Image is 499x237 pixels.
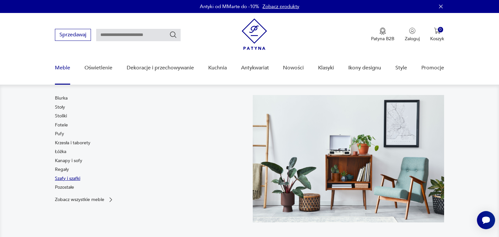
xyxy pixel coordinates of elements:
button: Zaloguj [405,28,420,42]
a: Łóżka [55,148,66,155]
div: 0 [438,27,443,32]
a: Dekoracje i przechowywanie [127,55,194,80]
button: Patyna B2B [371,28,394,42]
a: Oświetlenie [84,55,112,80]
a: Sprzedawaj [55,33,91,38]
a: Szafy i szafki [55,175,80,182]
a: Zobacz produkty [262,3,299,10]
a: Stoliki [55,113,67,119]
p: Antyki od MMarte do -10% [200,3,259,10]
a: Zobacz wszystkie meble [55,196,114,203]
a: Antykwariat [241,55,269,80]
a: Fotele [55,122,68,128]
a: Kanapy i sofy [55,158,82,164]
iframe: Smartsupp widget button [477,211,495,229]
a: Klasyki [318,55,334,80]
p: Zaloguj [405,36,420,42]
img: Patyna - sklep z meblami i dekoracjami vintage [242,18,267,50]
button: Szukaj [169,31,177,39]
a: Regały [55,166,69,173]
a: Pozostałe [55,184,74,191]
a: Stoły [55,104,65,111]
a: Promocje [421,55,444,80]
button: 0Koszyk [430,28,444,42]
a: Nowości [283,55,304,80]
a: Meble [55,55,70,80]
img: 969d9116629659dbb0bd4e745da535dc.jpg [253,95,444,222]
p: Koszyk [430,36,444,42]
button: Sprzedawaj [55,29,91,41]
a: Ikony designu [348,55,381,80]
a: Kuchnia [208,55,227,80]
img: Ikonka użytkownika [409,28,416,34]
img: Ikona medalu [379,28,386,35]
img: Ikona koszyka [434,28,441,34]
a: Biurka [55,95,68,101]
a: Style [395,55,407,80]
a: Ikona medaluPatyna B2B [371,28,394,42]
p: Patyna B2B [371,36,394,42]
p: Zobacz wszystkie meble [55,197,104,202]
a: Krzesła i taborety [55,140,90,146]
a: Pufy [55,131,64,137]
